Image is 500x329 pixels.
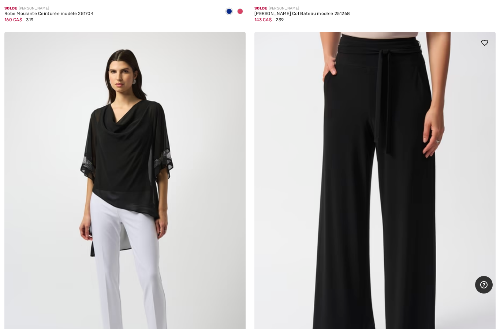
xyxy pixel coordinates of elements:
div: [PERSON_NAME] [254,6,350,11]
span: Solde [254,6,267,11]
div: Royal Sapphire 163 [224,6,235,18]
div: Geranium [235,6,246,18]
span: 319 [26,17,33,22]
div: [PERSON_NAME] [4,6,93,11]
iframe: Ouvre un widget dans lequel vous pouvez trouver plus d’informations [475,276,493,294]
span: 239 [276,17,284,22]
div: [PERSON_NAME] Col Bateau modèle 251268 [254,11,350,16]
span: 143 CA$ [254,17,272,22]
img: heart_black_full.svg [481,40,488,46]
span: Solde [4,6,17,11]
span: 160 CA$ [4,17,22,22]
div: Robe Moulante Ceinturée modèle 251704 [4,11,93,16]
